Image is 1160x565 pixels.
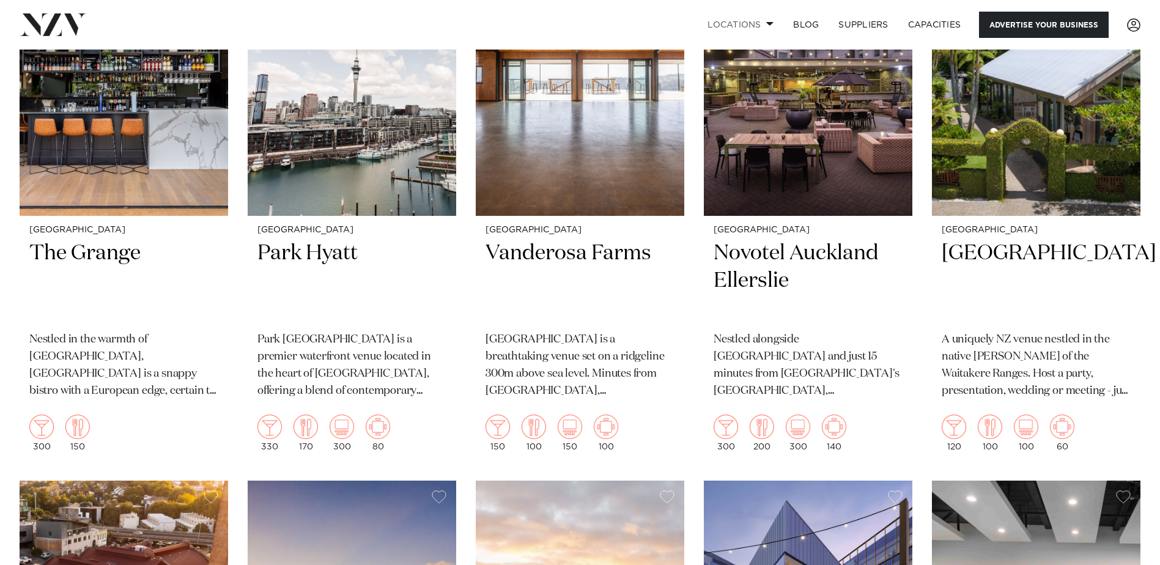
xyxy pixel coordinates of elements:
[978,415,1002,439] img: dining.png
[294,415,318,451] div: 170
[366,415,390,439] img: meeting.png
[257,331,446,400] p: Park [GEOGRAPHIC_DATA] is a premier waterfront venue located in the heart of [GEOGRAPHIC_DATA], o...
[366,415,390,451] div: 80
[783,12,829,38] a: BLOG
[714,415,738,451] div: 300
[1050,415,1074,451] div: 60
[714,415,738,439] img: cocktail.png
[942,331,1131,400] p: A uniquely NZ venue nestled in the native [PERSON_NAME] of the Waitakere Ranges. Host a party, pr...
[822,415,846,451] div: 140
[486,415,510,439] img: cocktail.png
[558,415,582,439] img: theatre.png
[829,12,898,38] a: SUPPLIERS
[65,415,90,439] img: dining.png
[20,13,86,35] img: nzv-logo.png
[1014,415,1038,451] div: 100
[714,240,903,322] h2: Novotel Auckland Ellerslie
[594,415,618,451] div: 100
[257,240,446,322] h2: Park Hyatt
[1050,415,1074,439] img: meeting.png
[942,415,966,451] div: 120
[29,331,218,400] p: Nestled in the warmth of [GEOGRAPHIC_DATA], [GEOGRAPHIC_DATA] is a snappy bistro with a European ...
[786,415,810,451] div: 300
[786,415,810,439] img: theatre.png
[978,415,1002,451] div: 100
[594,415,618,439] img: meeting.png
[822,415,846,439] img: meeting.png
[29,415,54,439] img: cocktail.png
[330,415,354,439] img: theatre.png
[486,226,674,235] small: [GEOGRAPHIC_DATA]
[29,240,218,322] h2: The Grange
[1014,415,1038,439] img: theatre.png
[979,12,1109,38] a: Advertise your business
[942,240,1131,322] h2: [GEOGRAPHIC_DATA]
[257,415,282,451] div: 330
[522,415,546,451] div: 100
[714,226,903,235] small: [GEOGRAPHIC_DATA]
[522,415,546,439] img: dining.png
[65,415,90,451] div: 150
[294,415,318,439] img: dining.png
[29,226,218,235] small: [GEOGRAPHIC_DATA]
[714,331,903,400] p: Nestled alongside [GEOGRAPHIC_DATA] and just 15 minutes from [GEOGRAPHIC_DATA]'s [GEOGRAPHIC_DATA...
[29,415,54,451] div: 300
[486,331,674,400] p: [GEOGRAPHIC_DATA] is a breathtaking venue set on a ridgeline 300m above sea level. Minutes from [...
[942,415,966,439] img: cocktail.png
[486,415,510,451] div: 150
[558,415,582,451] div: 150
[330,415,354,451] div: 300
[698,12,783,38] a: Locations
[750,415,774,451] div: 200
[486,240,674,322] h2: Vanderosa Farms
[750,415,774,439] img: dining.png
[898,12,971,38] a: Capacities
[257,415,282,439] img: cocktail.png
[257,226,446,235] small: [GEOGRAPHIC_DATA]
[942,226,1131,235] small: [GEOGRAPHIC_DATA]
